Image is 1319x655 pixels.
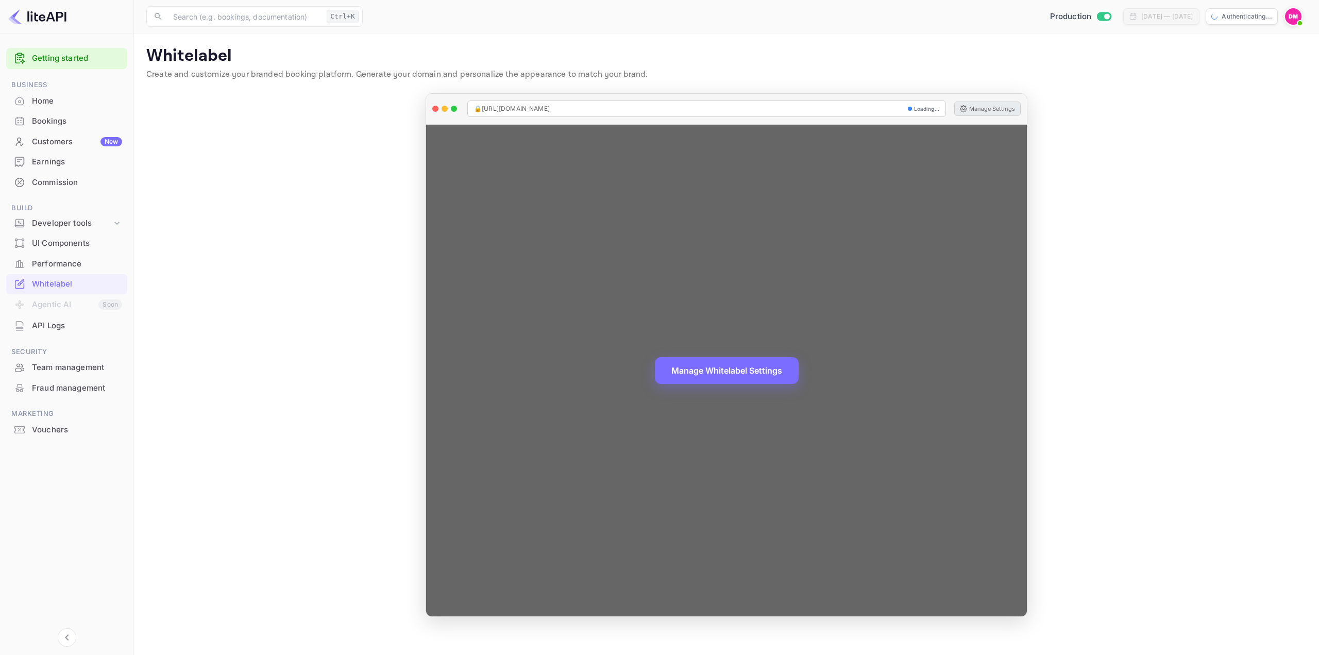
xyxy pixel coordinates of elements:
[32,258,122,270] div: Performance
[32,217,112,229] div: Developer tools
[32,278,122,290] div: Whitelabel
[1285,8,1301,25] img: Dylan McLean
[6,79,127,91] span: Business
[6,214,127,232] div: Developer tools
[146,69,1307,81] p: Create and customize your branded booking platform. Generate your domain and personalize the appe...
[474,104,550,113] span: 🔒 [URL][DOMAIN_NAME]
[6,91,127,111] div: Home
[6,111,127,130] a: Bookings
[58,628,76,647] button: Collapse navigation
[32,382,122,394] div: Fraud management
[327,10,359,23] div: Ctrl+K
[32,95,122,107] div: Home
[32,115,122,127] div: Bookings
[32,53,122,64] a: Getting started
[6,378,127,398] div: Fraud management
[167,6,323,27] input: Search (e.g. bookings, documentation)
[32,320,122,332] div: API Logs
[6,316,127,335] a: API Logs
[32,156,122,168] div: Earnings
[146,46,1307,66] p: Whitelabel
[6,48,127,69] div: Getting started
[6,132,127,152] div: CustomersNew
[6,91,127,110] a: Home
[6,173,127,193] div: Commission
[6,358,127,377] a: Team management
[1050,11,1092,23] span: Production
[8,8,66,25] img: LiteAPI logo
[655,357,799,384] button: Manage Whitelabel Settings
[6,408,127,419] span: Marketing
[6,203,127,214] span: Build
[6,274,127,293] a: Whitelabel
[6,420,127,439] a: Vouchers
[6,346,127,358] span: Security
[6,173,127,192] a: Commission
[1046,11,1115,23] div: Switch to Sandbox mode
[6,316,127,336] div: API Logs
[32,362,122,374] div: Team management
[6,111,127,131] div: Bookings
[100,137,122,146] div: New
[954,102,1021,116] button: Manage Settings
[6,378,127,397] a: Fraud management
[32,424,122,436] div: Vouchers
[6,274,127,294] div: Whitelabel
[6,132,127,151] a: CustomersNew
[6,233,127,253] a: UI Components
[6,152,127,171] a: Earnings
[6,420,127,440] div: Vouchers
[6,254,127,273] a: Performance
[32,177,122,189] div: Commission
[1141,12,1193,21] div: [DATE] — [DATE]
[6,233,127,254] div: UI Components
[1222,12,1272,21] p: Authenticating...
[32,238,122,249] div: UI Components
[32,136,122,148] div: Customers
[914,105,940,113] span: Loading...
[6,152,127,172] div: Earnings
[6,358,127,378] div: Team management
[6,254,127,274] div: Performance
